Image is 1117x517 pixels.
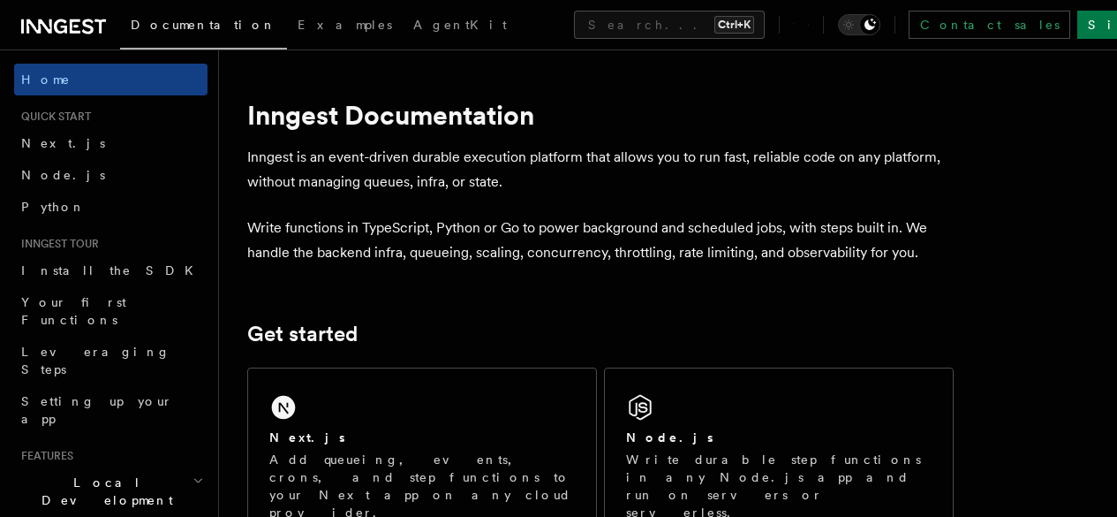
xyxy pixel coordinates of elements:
span: Node.js [21,168,105,182]
a: Next.js [14,127,208,159]
a: Your first Functions [14,286,208,336]
a: Python [14,191,208,223]
a: Setting up your app [14,385,208,435]
button: Search...Ctrl+K [574,11,765,39]
button: Local Development [14,467,208,516]
span: Examples [298,18,392,32]
h1: Inngest Documentation [247,99,954,131]
a: Contact sales [909,11,1070,39]
span: Inngest tour [14,237,99,251]
span: Documentation [131,18,276,32]
a: AgentKit [403,5,517,48]
span: Next.js [21,136,105,150]
h2: Node.js [626,429,713,446]
a: Install the SDK [14,255,208,286]
span: Python [21,200,86,214]
p: Write functions in TypeScript, Python or Go to power background and scheduled jobs, with steps bu... [247,216,954,265]
span: Leveraging Steps [21,345,170,376]
span: Features [14,449,73,463]
span: AgentKit [413,18,507,32]
span: Your first Functions [21,295,126,327]
button: Toggle dark mode [838,14,880,35]
a: Node.js [14,159,208,191]
h2: Next.js [269,429,345,446]
a: Examples [287,5,403,48]
a: Get started [247,322,358,346]
span: Local Development [14,474,192,509]
a: Home [14,64,208,95]
a: Documentation [120,5,287,49]
kbd: Ctrl+K [714,16,754,34]
span: Setting up your app [21,394,173,426]
a: Leveraging Steps [14,336,208,385]
span: Home [21,71,71,88]
span: Quick start [14,110,91,124]
p: Inngest is an event-driven durable execution platform that allows you to run fast, reliable code ... [247,145,954,194]
span: Install the SDK [21,263,204,278]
